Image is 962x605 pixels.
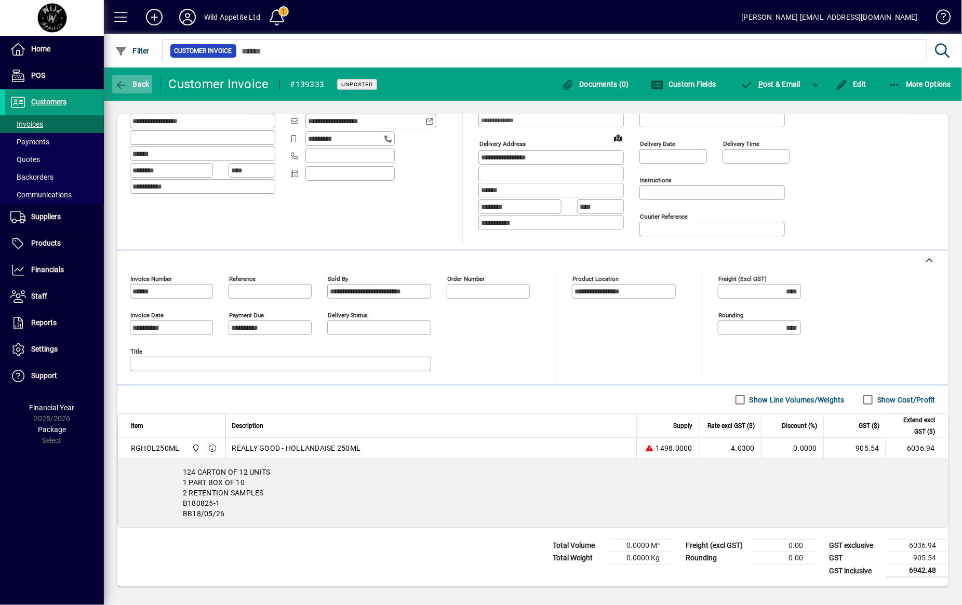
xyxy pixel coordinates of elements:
span: Payments [10,138,49,146]
a: Knowledge Base [928,2,949,36]
mat-label: Title [130,348,142,355]
mat-label: Reference [229,275,256,283]
div: Wild Appetite Ltd [204,9,260,25]
span: Discount (%) [782,420,817,432]
div: #139333 [290,76,325,93]
button: Profile [171,8,204,26]
span: Reports [31,318,57,327]
span: Filter [115,47,150,55]
span: Extend excl GST ($) [892,414,935,437]
a: Home [5,36,104,62]
div: [PERSON_NAME] [EMAIL_ADDRESS][DOMAIN_NAME] [742,9,918,25]
button: Custom Fields [648,75,719,93]
mat-label: Courier Reference [640,213,688,220]
button: Documents (0) [559,75,632,93]
span: Rate excl GST ($) [707,420,755,432]
span: Supply [673,420,692,432]
td: 0.0000 [761,438,823,459]
label: Show Cost/Profit [875,395,936,405]
a: Quotes [5,151,104,168]
div: Customer Invoice [169,76,269,92]
mat-label: Payment due [229,312,264,319]
label: Show Line Volumes/Weights [747,395,845,405]
a: Support [5,363,104,389]
mat-label: Freight (excl GST) [718,275,767,283]
a: Staff [5,284,104,310]
a: Payments [5,133,104,151]
span: Item [131,420,143,432]
span: Products [31,239,61,247]
span: Wild Appetite Ltd [189,442,201,454]
span: Custom Fields [651,80,716,88]
td: 6036.94 [886,438,948,459]
a: Settings [5,337,104,362]
mat-label: Delivery time [723,140,759,147]
span: Customer Invoice [175,46,232,56]
span: More Options [888,80,952,88]
span: GST ($) [859,420,879,432]
span: Invoices [10,120,43,128]
span: Documents (0) [562,80,629,88]
td: GST exclusive [824,540,886,552]
td: GST [824,552,886,564]
mat-label: Order number [447,275,485,283]
mat-label: Rounding [718,312,743,319]
button: Edit [833,75,869,93]
div: 4.0300 [705,443,755,453]
a: Financials [5,257,104,283]
span: ost & Email [741,80,801,88]
span: REALLY GOOD - HOLLANDAISE 250ML [232,443,361,453]
span: Support [31,371,57,380]
mat-label: Sold by [328,275,348,283]
td: Total Weight [547,552,610,564]
app-page-header-button: Back [104,75,161,93]
span: Staff [31,292,47,300]
mat-label: Invoice date [130,312,164,319]
button: Post & Email [736,75,806,93]
div: RGHOL250ML [131,443,180,453]
span: Package [38,425,66,434]
td: 6942.48 [886,564,948,577]
span: Financials [31,265,64,274]
span: Description [232,420,264,432]
a: View on map [610,129,626,146]
span: Backorders [10,173,54,181]
button: More Options [886,75,954,93]
td: 0.0000 M³ [610,540,672,552]
td: 6036.94 [886,540,948,552]
mat-label: Product location [572,275,619,283]
span: Quotes [10,155,40,164]
span: POS [31,71,45,79]
span: Edit [835,80,866,88]
span: Unposted [341,81,373,88]
span: Customers [31,98,66,106]
a: Reports [5,310,104,336]
button: Back [112,75,152,93]
td: 0.0000 Kg [610,552,672,564]
td: Rounding [680,552,753,564]
td: 0.00 [753,552,816,564]
div: 124 CARTON OF 12 UNITS 1 PART BOX OF 10 2 RETENTION SAMPLES B180825-1 BB18/05/26 [118,459,948,527]
mat-label: Delivery date [640,140,675,147]
span: Communications [10,191,72,199]
a: Backorders [5,168,104,186]
span: Suppliers [31,212,61,221]
a: Products [5,231,104,257]
a: POS [5,63,104,89]
span: Financial Year [30,404,75,412]
mat-label: Delivery status [328,312,368,319]
mat-label: Instructions [640,177,672,184]
td: 905.54 [823,438,886,459]
td: 905.54 [886,552,948,564]
span: Home [31,45,50,53]
button: Filter [112,42,152,60]
span: Settings [31,345,58,353]
td: Total Volume [547,540,610,552]
span: P [758,80,763,88]
a: Suppliers [5,204,104,230]
span: Back [115,80,150,88]
td: 0.00 [753,540,816,552]
span: 1498.0000 [656,443,692,453]
a: Invoices [5,115,104,133]
a: Communications [5,186,104,204]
